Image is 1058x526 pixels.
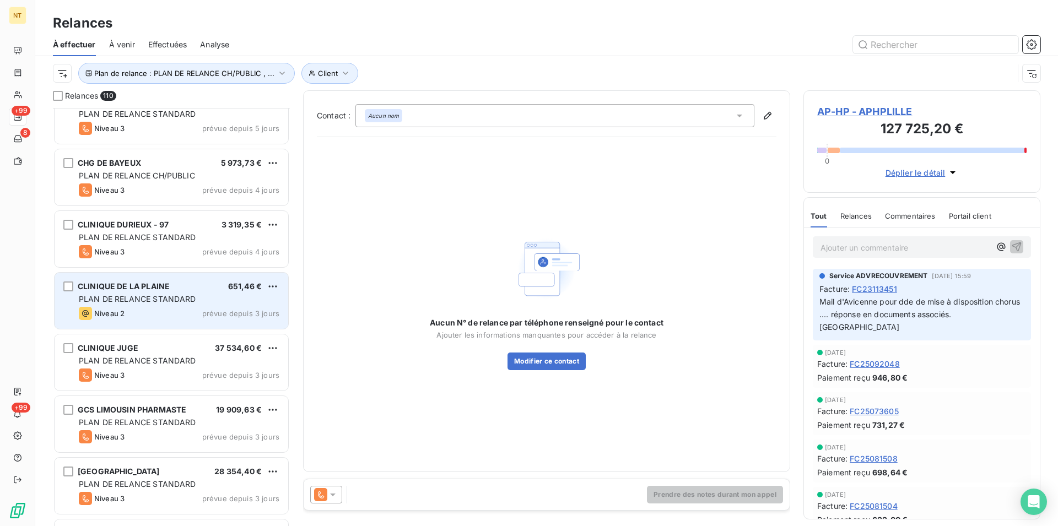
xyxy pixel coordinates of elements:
span: Analyse [200,39,229,50]
span: Ajouter les informations manquantes pour accéder à la relance [436,330,656,339]
span: Paiement reçu [817,372,870,383]
div: grid [53,108,290,526]
span: Relances [65,90,98,101]
div: NT [9,7,26,24]
span: 698,64 € [872,467,908,478]
button: Déplier le détail [882,166,962,179]
label: Contact : [317,110,355,121]
span: [DATE] [825,444,846,451]
img: Empty state [511,234,582,305]
span: Facture : [817,358,848,370]
span: Paiement reçu [817,514,870,525]
span: Niveau 3 [94,247,125,256]
span: FC25081504 [850,500,898,512]
h3: Relances [53,13,112,33]
span: Niveau 3 [94,371,125,379]
span: FC25092048 [850,358,900,370]
span: Mail d'Avicenne pour dde de mise à disposition chorus .... réponse en documents associés. [GEOGRA... [819,297,1022,332]
span: À effectuer [53,39,96,50]
span: PLAN DE RELANCE STANDARD [79,232,196,242]
span: AP-HP - APHPLILLE [817,104,1027,119]
span: +99 [12,106,30,116]
span: CLINIQUE JUGE [78,343,138,353]
span: Déplier le détail [886,167,946,178]
span: Niveau 3 [94,432,125,441]
span: Relances [840,212,872,220]
span: 5 973,73 € [221,158,262,167]
span: prévue depuis 5 jours [202,124,279,133]
span: 651,46 € [228,281,262,291]
span: Tout [811,212,827,220]
span: 0 [825,156,829,165]
span: Niveau 3 [94,494,125,503]
img: Logo LeanPay [9,502,26,519]
span: Service ADVRECOUVREMENT [829,271,927,281]
span: FC25073605 [850,405,899,417]
span: prévue depuis 3 jours [202,309,279,318]
span: 28 354,40 € [214,467,262,476]
span: [DATE] 15:59 [932,273,971,279]
button: Prendre des notes durant mon appel [647,486,783,503]
span: Facture : [819,283,850,295]
span: FC23113451 [852,283,897,295]
span: +99 [12,403,30,413]
span: [GEOGRAPHIC_DATA] [78,467,160,476]
span: CLINIQUE DURIEUX - 97 [78,220,169,229]
span: 8 [20,128,30,138]
span: PLAN DE RELANCE STANDARD [79,356,196,365]
button: Modifier ce contact [508,353,586,370]
span: 946,80 € [872,372,908,383]
span: 633,00 € [872,514,908,525]
span: À venir [109,39,135,50]
span: Plan de relance : PLAN DE RELANCE CH/PUBLIC , ... [94,69,274,78]
em: Aucun nom [368,112,399,120]
span: PLAN DE RELANCE STANDARD [79,479,196,489]
span: Client [318,69,338,78]
span: Effectuées [148,39,187,50]
span: [DATE] [825,349,846,356]
span: 731,27 € [872,419,905,431]
span: PLAN DE RELANCE STANDARD [79,109,196,118]
span: FC25081508 [850,453,898,464]
span: prévue depuis 3 jours [202,432,279,441]
span: Facture : [817,453,848,464]
span: Niveau 3 [94,186,125,194]
span: prévue depuis 3 jours [202,494,279,503]
div: Open Intercom Messenger [1021,489,1047,515]
span: prévue depuis 3 jours [202,371,279,379]
span: Commentaires [885,212,936,220]
span: Facture : [817,500,848,512]
h3: 127 725,20 € [817,119,1027,141]
input: Rechercher [853,36,1018,53]
span: Portail client [949,212,991,220]
span: PLAN DE RELANCE CH/PUBLIC [79,171,195,180]
span: prévue depuis 4 jours [202,186,279,194]
span: [DATE] [825,397,846,403]
span: PLAN DE RELANCE STANDARD [79,417,196,427]
span: 37 534,60 € [215,343,262,353]
span: CLINIQUE DE LA PLAINE [78,281,170,291]
span: CHG DE BAYEUX [78,158,141,167]
span: Facture : [817,405,848,417]
span: GCS LIMOUSIN PHARMASTE [78,405,186,414]
span: Niveau 2 [94,309,125,318]
span: prévue depuis 4 jours [202,247,279,256]
span: 110 [100,91,116,101]
button: Plan de relance : PLAN DE RELANCE CH/PUBLIC , ... [78,63,295,84]
span: Paiement reçu [817,419,870,431]
span: 3 319,35 € [222,220,262,229]
span: Niveau 3 [94,124,125,133]
button: Client [301,63,358,84]
span: Aucun N° de relance par téléphone renseigné pour le contact [430,317,663,328]
span: 19 909,63 € [216,405,262,414]
span: PLAN DE RELANCE STANDARD [79,294,196,303]
span: [DATE] [825,491,846,498]
span: Paiement reçu [817,467,870,478]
